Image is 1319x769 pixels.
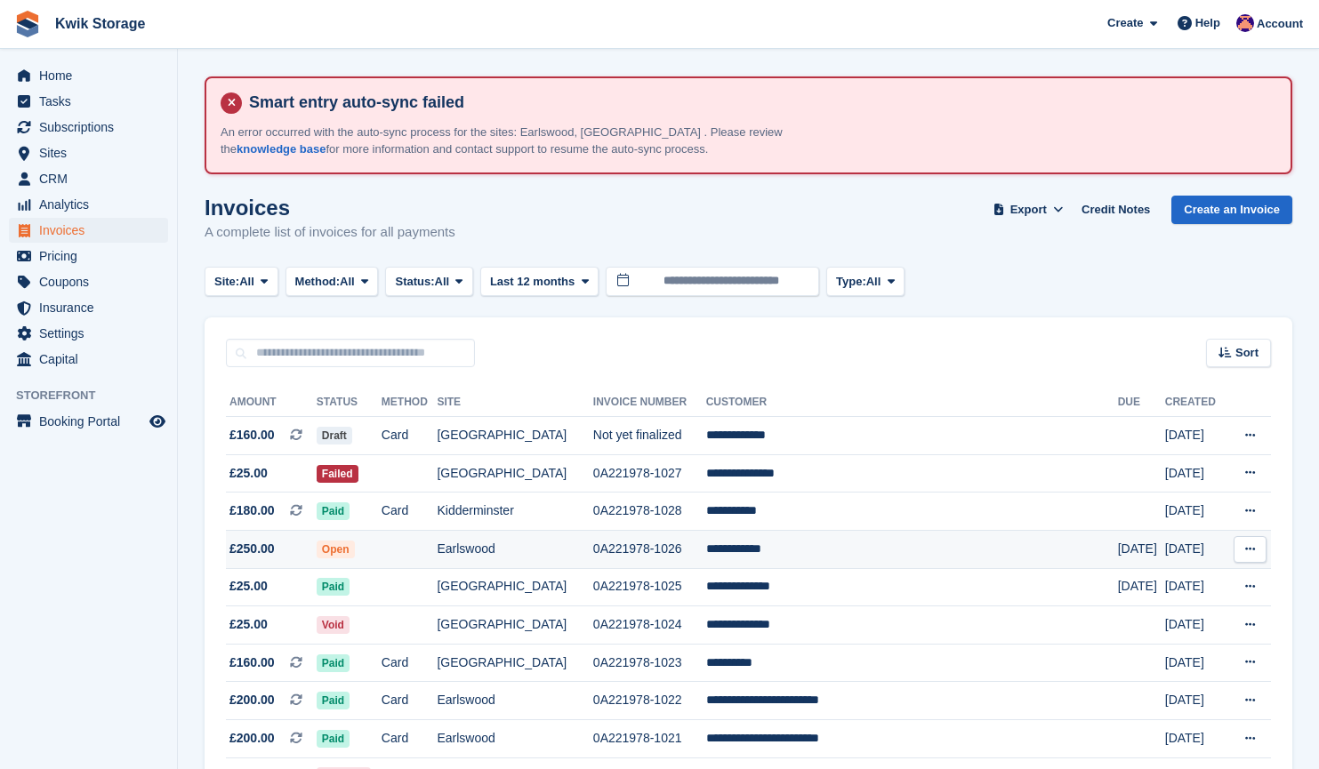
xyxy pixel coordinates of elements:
[9,89,168,114] a: menu
[229,540,275,558] span: £250.00
[317,465,358,483] span: Failed
[317,427,352,445] span: Draft
[39,140,146,165] span: Sites
[866,273,881,291] span: All
[286,267,379,296] button: Method: All
[1165,568,1227,606] td: [DATE]
[317,541,355,558] span: Open
[989,196,1067,225] button: Export
[382,644,438,682] td: Card
[1165,682,1227,720] td: [DATE]
[147,411,168,432] a: Preview store
[490,273,575,291] span: Last 12 months
[437,719,592,757] td: Earlswood
[1236,14,1254,32] img: Jade Stanley
[9,409,168,434] a: menu
[1165,493,1227,531] td: [DATE]
[437,493,592,531] td: Kidderminster
[317,616,350,634] span: Void
[382,493,438,531] td: Card
[9,192,168,217] a: menu
[205,222,455,243] p: A complete list of invoices for all payments
[593,530,706,568] td: 0A221978-1026
[1165,530,1227,568] td: [DATE]
[437,389,592,417] th: Site
[39,321,146,346] span: Settings
[706,389,1118,417] th: Customer
[39,218,146,243] span: Invoices
[295,273,341,291] span: Method:
[395,273,434,291] span: Status:
[593,389,706,417] th: Invoice Number
[1195,14,1220,32] span: Help
[229,501,275,520] span: £180.00
[593,417,706,455] td: Not yet finalized
[1107,14,1143,32] span: Create
[826,267,905,296] button: Type: All
[317,692,350,709] span: Paid
[1118,568,1165,606] td: [DATE]
[1165,644,1227,682] td: [DATE]
[229,729,275,748] span: £200.00
[317,654,350,672] span: Paid
[1165,606,1227,645] td: [DATE]
[437,417,592,455] td: [GEOGRAPHIC_DATA]
[1165,454,1227,493] td: [DATE]
[9,115,168,140] a: menu
[593,493,706,531] td: 0A221978-1028
[1171,196,1292,225] a: Create an Invoice
[593,568,706,606] td: 0A221978-1025
[1010,201,1047,219] span: Export
[382,719,438,757] td: Card
[9,218,168,243] a: menu
[9,269,168,294] a: menu
[9,166,168,191] a: menu
[39,115,146,140] span: Subscriptions
[9,244,168,268] a: menu
[437,568,592,606] td: [GEOGRAPHIC_DATA]
[239,273,254,291] span: All
[1165,417,1227,455] td: [DATE]
[317,502,350,520] span: Paid
[16,387,177,405] span: Storefront
[340,273,355,291] span: All
[385,267,472,296] button: Status: All
[39,166,146,191] span: CRM
[48,9,152,38] a: Kwik Storage
[593,682,706,720] td: 0A221978-1022
[437,644,592,682] td: [GEOGRAPHIC_DATA]
[9,63,168,88] a: menu
[39,63,146,88] span: Home
[229,426,275,445] span: £160.00
[437,606,592,645] td: [GEOGRAPHIC_DATA]
[39,347,146,372] span: Capital
[1118,389,1165,417] th: Due
[39,89,146,114] span: Tasks
[435,273,450,291] span: All
[229,653,275,672] span: £160.00
[9,321,168,346] a: menu
[226,389,317,417] th: Amount
[317,578,350,596] span: Paid
[437,530,592,568] td: Earlswood
[214,273,239,291] span: Site:
[1074,196,1157,225] a: Credit Notes
[237,142,326,156] a: knowledge base
[205,267,278,296] button: Site: All
[39,295,146,320] span: Insurance
[593,719,706,757] td: 0A221978-1021
[242,92,1276,113] h4: Smart entry auto-sync failed
[229,615,268,634] span: £25.00
[1165,719,1227,757] td: [DATE]
[1235,344,1259,362] span: Sort
[317,389,382,417] th: Status
[39,409,146,434] span: Booking Portal
[205,196,455,220] h1: Invoices
[1118,530,1165,568] td: [DATE]
[39,244,146,268] span: Pricing
[9,140,168,165] a: menu
[480,267,599,296] button: Last 12 months
[221,124,843,158] p: An error occurred with the auto-sync process for the sites: Earlswood, [GEOGRAPHIC_DATA] . Please...
[229,577,268,596] span: £25.00
[593,644,706,682] td: 0A221978-1023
